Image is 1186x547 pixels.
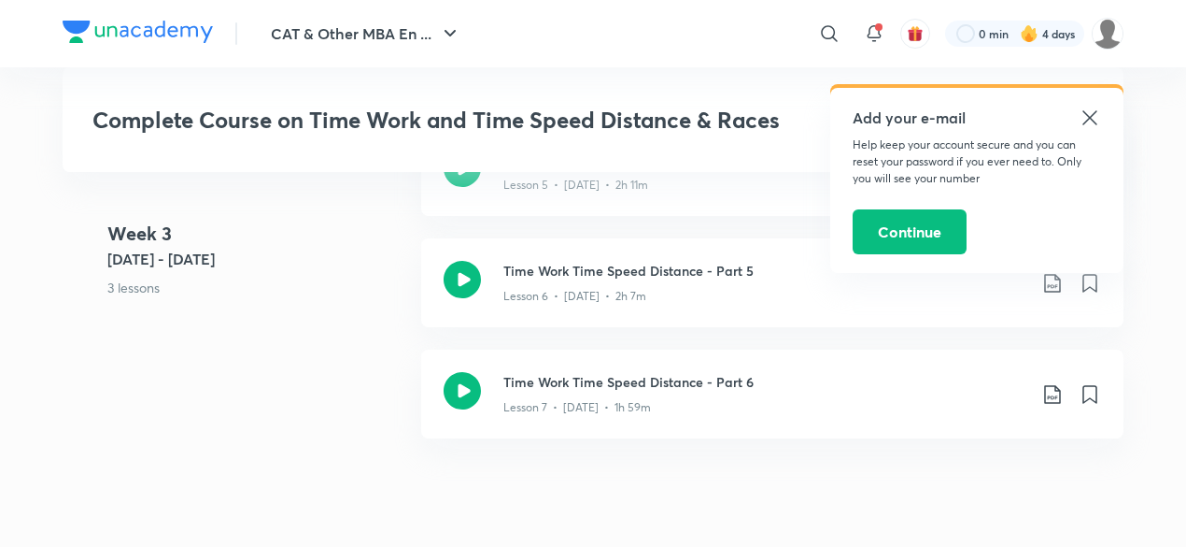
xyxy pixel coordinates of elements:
[853,137,1101,187] p: Help keep your account secure and you can reset your password if you ever need to. Only you will ...
[421,127,1123,238] a: Time Work Time Speed Distance - Part 4Lesson 5 • [DATE] • 2h 11m
[63,21,213,43] img: Company Logo
[421,238,1123,350] a: Time Work Time Speed Distance - Part 5Lesson 6 • [DATE] • 2h 7m
[260,15,473,52] button: CAT & Other MBA En ...
[503,399,651,416] p: Lesson 7 • [DATE] • 1h 59m
[1020,24,1038,43] img: streak
[503,288,646,305] p: Lesson 6 • [DATE] • 2h 7m
[503,177,648,194] p: Lesson 5 • [DATE] • 2h 11m
[853,209,967,254] button: Continue
[92,107,824,134] h3: Complete Course on Time Work and Time Speed Distance & Races
[421,350,1123,461] a: Time Work Time Speed Distance - Part 6Lesson 7 • [DATE] • 1h 59m
[503,261,1026,281] h3: Time Work Time Speed Distance - Part 5
[853,107,1101,129] h5: Add your e-mail
[503,372,1026,392] h3: Time Work Time Speed Distance - Part 6
[107,220,406,248] h4: Week 3
[907,25,924,42] img: avatar
[107,278,406,297] p: 3 lessons
[900,19,930,49] button: avatar
[63,21,213,48] a: Company Logo
[107,248,406,270] h5: [DATE] - [DATE]
[1092,18,1123,50] img: Aashray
